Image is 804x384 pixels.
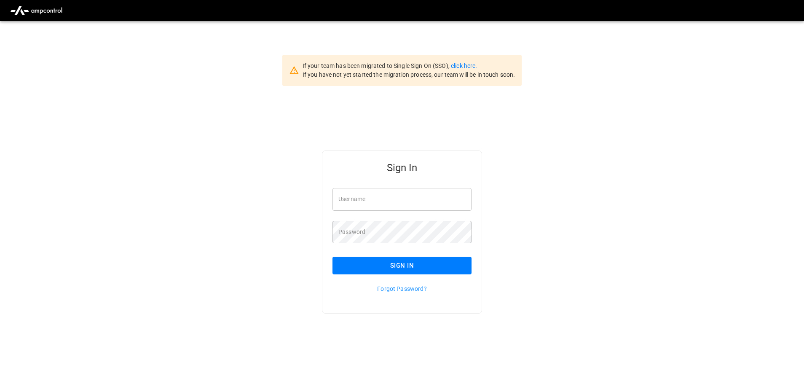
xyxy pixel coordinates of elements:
[303,71,515,78] span: If you have not yet started the migration process, our team will be in touch soon.
[332,257,472,274] button: Sign In
[451,62,477,69] a: click here.
[332,285,472,293] p: Forgot Password?
[303,62,451,69] span: If your team has been migrated to Single Sign On (SSO),
[332,161,472,175] h5: Sign In
[7,3,66,19] img: ampcontrol.io logo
